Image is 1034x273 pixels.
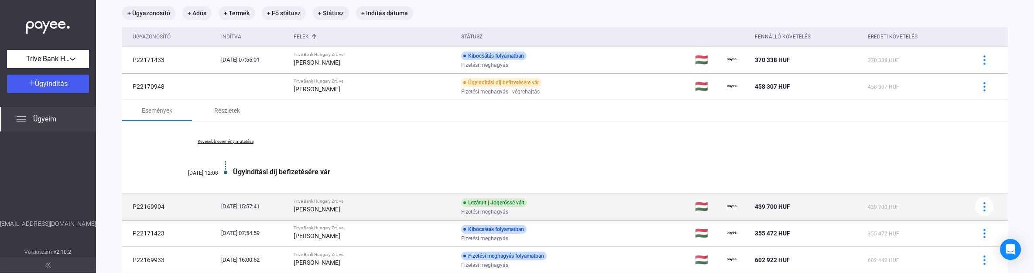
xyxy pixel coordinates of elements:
div: [DATE] 15:57:41 [221,202,287,211]
td: 🇭🇺 [692,194,724,220]
img: more-blue [980,229,989,238]
span: Fizetési meghagyás [461,60,508,70]
span: 458 307 HUF [755,83,790,90]
div: Trive Bank Hungary Zrt. vs [294,52,454,57]
div: Felek [294,31,309,42]
strong: [PERSON_NAME] [294,259,340,266]
div: Eredeti követelés [868,31,964,42]
div: Lezárult | Jogerőssé vált [461,198,527,207]
mat-chip: + Termék [219,6,255,20]
button: more-blue [975,51,993,69]
div: Fennálló követelés [755,31,861,42]
th: Státusz [458,27,692,47]
button: Ügyindítás [7,75,89,93]
button: more-blue [975,224,993,242]
strong: [PERSON_NAME] [294,232,340,239]
img: payee-logo [727,55,737,65]
div: Trive Bank Hungary Zrt. vs [294,252,454,257]
img: more-blue [980,256,989,265]
span: 370 338 HUF [755,56,790,63]
div: Kibocsátás folyamatban [461,52,527,60]
button: Trive Bank Hungary Zrt. [7,50,89,68]
span: 458 307 HUF [868,84,899,90]
button: more-blue [975,251,993,269]
div: Felek [294,31,454,42]
strong: [PERSON_NAME] [294,86,340,93]
div: Események [142,105,172,116]
img: plus-white.svg [29,80,35,86]
div: Trive Bank Hungary Zrt. vs [294,79,454,84]
strong: v2.10.2 [54,249,72,255]
div: Ügyindítási díj befizetésére vár [233,168,964,176]
strong: [PERSON_NAME] [294,206,340,213]
div: [DATE] 07:54:59 [221,229,287,238]
td: P22171423 [122,220,218,246]
img: arrow-double-left-grey.svg [45,263,51,268]
td: 🇭🇺 [692,47,724,73]
span: Fizetési meghagyás [461,260,508,270]
div: [DATE] 16:00:52 [221,256,287,264]
img: payee-logo [727,201,737,212]
span: Fizetési meghagyás [461,207,508,217]
div: [DATE] 12:08 [166,170,218,176]
div: Ügyazonosító [133,31,214,42]
div: Eredeti követelés [868,31,918,42]
button: more-blue [975,77,993,96]
div: Részletek [214,105,240,116]
td: 🇭🇺 [692,247,724,273]
div: Fizetési meghagyás folyamatban [461,252,547,260]
div: Kibocsátás folyamatban [461,225,527,234]
img: more-blue [980,82,989,91]
div: Indítva [221,31,287,42]
span: 355 472 HUF [868,231,899,237]
span: 439 700 HUF [868,204,899,210]
span: 439 700 HUF [755,203,790,210]
td: P22170948 [122,73,218,100]
td: P22169904 [122,194,218,220]
td: 🇭🇺 [692,73,724,100]
span: 602 442 HUF [868,257,899,263]
span: 602 922 HUF [755,256,790,263]
img: payee-logo [727,255,737,265]
img: white-payee-white-dot.svg [26,16,70,34]
div: Trive Bank Hungary Zrt. vs [294,225,454,231]
strong: [PERSON_NAME] [294,59,340,66]
mat-chip: + Ügyazonosító [122,6,175,20]
div: Open Intercom Messenger [1000,239,1021,260]
td: P22171433 [122,47,218,73]
div: Ügyindítási díj befizetésére vár [461,78,541,87]
mat-chip: + Fő státusz [262,6,306,20]
img: more-blue [980,55,989,65]
td: 🇭🇺 [692,220,724,246]
img: payee-logo [727,81,737,92]
div: Trive Bank Hungary Zrt. vs [294,199,454,204]
div: Ügyazonosító [133,31,171,42]
div: Fennálló követelés [755,31,811,42]
span: Fizetési meghagyás - végrehajtás [461,86,540,97]
a: Kevesebb esemény mutatása [166,139,285,144]
img: more-blue [980,202,989,211]
button: more-blue [975,197,993,216]
span: Trive Bank Hungary Zrt. [26,54,70,64]
td: P22169933 [122,247,218,273]
span: Ügyindítás [35,79,68,88]
img: list.svg [16,114,26,124]
span: Ügyeim [33,114,56,124]
mat-chip: + Adós [182,6,212,20]
div: Indítva [221,31,241,42]
mat-chip: + Státusz [313,6,349,20]
mat-chip: + Indítás dátuma [356,6,413,20]
span: 370 338 HUF [868,57,899,63]
span: 355 472 HUF [755,230,790,237]
div: [DATE] 07:55:01 [221,55,287,64]
span: Fizetési meghagyás [461,233,508,244]
img: payee-logo [727,228,737,238]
